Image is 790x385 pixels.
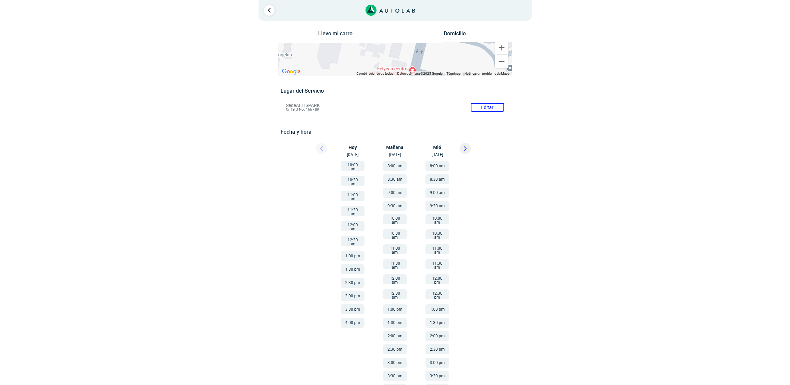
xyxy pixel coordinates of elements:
[425,358,449,368] button: 3:00 pm
[318,30,353,41] button: Llevo mi carro
[425,344,449,354] button: 2:30 pm
[383,259,407,269] button: 11:30 am
[341,206,365,216] button: 11:30 am
[383,214,407,224] button: 10:00 am
[425,318,449,328] button: 1:30 pm
[341,161,365,171] button: 10:00 am
[383,174,407,184] button: 8:30 am
[425,274,449,284] button: 12:00 pm
[383,188,407,198] button: 9:00 am
[357,71,394,76] button: Combinaciones de teclas
[341,278,365,288] button: 2:30 pm
[425,259,449,269] button: 11:30 am
[383,229,407,239] button: 10:30 am
[341,236,365,246] button: 12:30 pm
[425,244,449,254] button: 11:00 am
[437,30,472,40] button: Domicilio
[383,304,407,314] button: 1:00 pm
[383,344,407,354] button: 2:30 pm
[281,129,509,135] h5: Fecha y hora
[383,161,407,171] button: 8:00 am
[425,174,449,184] button: 8:30 am
[383,371,407,381] button: 3:30 pm
[341,304,365,314] button: 3:30 pm
[341,221,365,231] button: 12:00 pm
[383,289,407,299] button: 12:30 pm
[383,318,407,328] button: 1:30 pm
[383,358,407,368] button: 3:00 pm
[366,7,415,13] a: Link al sitio de autolab
[495,55,508,68] button: Reducir
[341,291,365,301] button: 3:00 pm
[425,161,449,171] button: 8:00 am
[425,229,449,239] button: 10:30 am
[495,41,508,54] button: Ampliar
[264,5,275,16] a: Ir al paso anterior
[341,318,365,328] button: 4:00 pm
[447,72,461,75] a: Términos (se abre en una nueva pestaña)
[465,72,510,75] a: Notificar un problema de Maps
[280,67,302,76] a: Abre esta zona en Google Maps (se abre en una nueva ventana)
[425,371,449,381] button: 3:30 pm
[425,188,449,198] button: 9:00 am
[341,191,365,201] button: 11:00 am
[383,331,407,341] button: 2:00 pm
[281,88,509,94] h5: Lugar del Servicio
[425,331,449,341] button: 2:00 pm
[425,304,449,314] button: 1:00 pm
[383,274,407,284] button: 12:00 pm
[425,289,449,299] button: 12:30 pm
[341,176,365,186] button: 10:30 am
[383,201,407,211] button: 9:30 am
[397,72,443,75] span: Datos del mapa ©2025 Google
[425,214,449,224] button: 10:00 am
[341,251,365,261] button: 1:00 pm
[341,264,365,274] button: 1:30 pm
[280,67,302,76] img: Google
[383,244,407,254] button: 11:00 am
[425,201,449,211] button: 9:30 am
